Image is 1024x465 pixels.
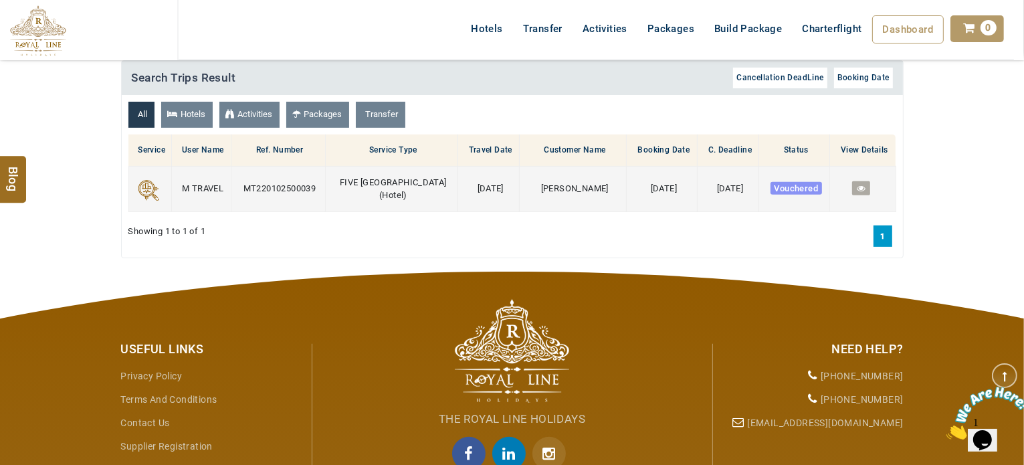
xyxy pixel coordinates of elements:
th: Customer Name [520,134,627,167]
span: Blog [5,167,22,178]
th: C. Deadline [698,134,759,167]
span: [DATE] [651,183,677,193]
img: The Royal Line Holidays [455,299,569,403]
a: Charterflight [792,15,872,42]
a: 0 [950,15,1004,42]
a: Packages [637,15,704,42]
span: FIVE [GEOGRAPHIC_DATA] [340,177,447,187]
span: [DATE] [717,183,743,193]
th: Travel Date [458,134,520,167]
td: ( ) [325,167,458,212]
a: Transfer [356,102,405,128]
a: Hotels [161,102,213,128]
div: Useful Links [121,341,302,358]
span: [DATE] [478,183,504,193]
div: Need Help? [723,341,904,358]
a: All [128,102,155,128]
a: Packages [286,102,349,128]
a: Supplier Registration [121,441,213,452]
a: Hotels [461,15,512,42]
th: Ref. Number [231,134,325,167]
a: Build Package [704,15,792,42]
li: [PHONE_NUMBER] [723,388,904,411]
th: Booking Date [627,134,698,167]
th: Status [759,134,830,167]
a: Transfer [513,15,573,42]
li: [PHONE_NUMBER] [723,365,904,388]
span: Vouchered [771,182,823,195]
span: 1 [5,5,11,17]
span: Dashboard [883,23,934,35]
a: Privacy Policy [121,371,183,381]
span: M TRAVEL [182,183,223,193]
img: Chat attention grabber [5,5,88,58]
th: View Details [830,134,896,167]
iframe: chat widget [941,381,1024,445]
a: Activities [219,102,280,128]
a: Terms and Conditions [121,394,217,405]
a: Activities [573,15,637,42]
span: Charterflight [802,23,861,35]
th: Service [128,134,171,167]
span: Showing 1 to 1 of 1 [128,225,206,238]
th: User Name [171,134,231,167]
span: 0 [981,20,997,35]
span: MT220102500039 [243,183,316,193]
span: [PERSON_NAME] [541,183,609,193]
a: 1 [874,225,892,247]
th: Service Type [325,134,458,167]
span: Hotel [382,190,403,200]
a: [EMAIL_ADDRESS][DOMAIN_NAME] [747,417,903,428]
span: The Royal Line Holidays [439,412,585,426]
img: The Royal Line Holidays [10,5,66,56]
a: Contact Us [121,417,170,428]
